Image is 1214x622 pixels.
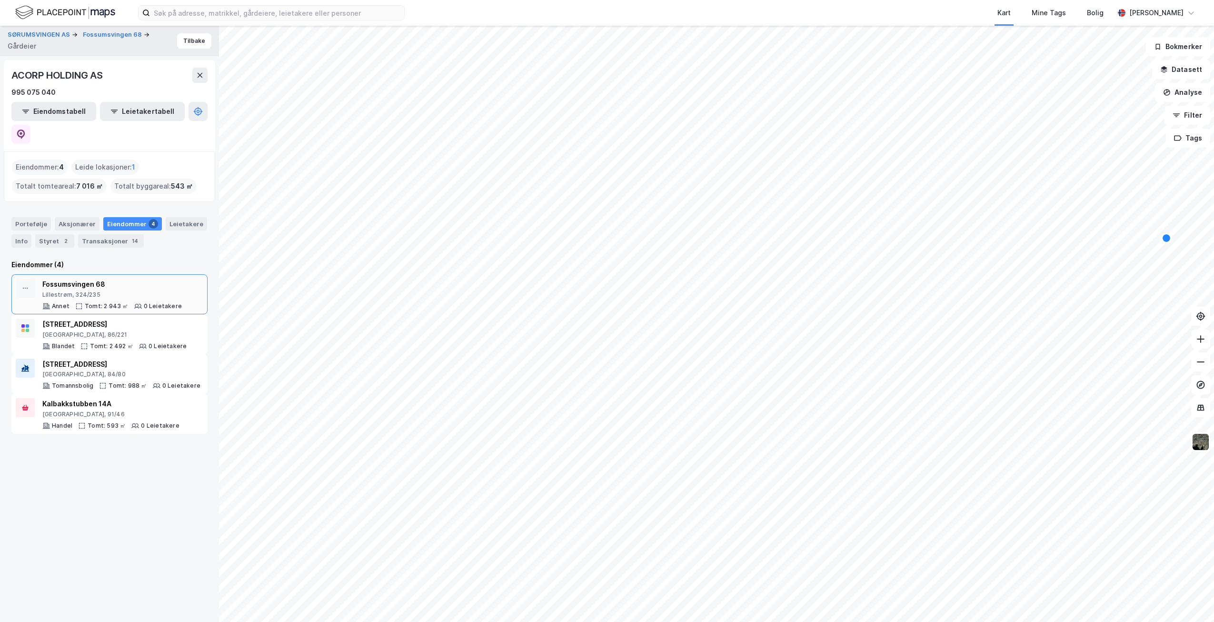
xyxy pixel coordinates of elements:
[1166,129,1210,148] button: Tags
[162,382,200,390] div: 0 Leietakere
[76,181,103,192] span: 7 016 ㎡
[997,7,1011,19] div: Kart
[42,359,200,370] div: [STREET_ADDRESS]
[8,30,72,40] button: SØRUMSVINGEN AS
[1166,576,1214,622] iframe: Chat Widget
[42,319,187,330] div: [STREET_ADDRESS]
[42,398,179,410] div: Kalbakkstubben 14A
[12,179,107,194] div: Totalt tomteareal :
[88,422,126,430] div: Tomt: 593 ㎡
[35,234,74,248] div: Styret
[144,302,182,310] div: 0 Leietakere
[78,234,144,248] div: Transaksjoner
[83,30,144,40] button: Fossumsvingen 68
[11,87,56,98] div: 995 075 040
[132,161,135,173] span: 1
[150,6,404,20] input: Søk på adresse, matrikkel, gårdeiere, leietakere eller personer
[1166,576,1214,622] div: Kontrollprogram for chat
[1152,60,1210,79] button: Datasett
[11,102,96,121] button: Eiendomstabell
[55,217,100,231] div: Aksjonærer
[15,4,115,21] img: logo.f888ab2527a4732fd821a326f86c7f29.svg
[1192,433,1210,451] img: 9k=
[52,342,75,350] div: Blandet
[42,371,200,378] div: [GEOGRAPHIC_DATA], 84/80
[42,331,187,339] div: [GEOGRAPHIC_DATA], 86/221
[166,217,207,231] div: Leietakere
[11,68,105,83] div: ACORP HOLDING AS
[1129,7,1184,19] div: [PERSON_NAME]
[1155,83,1210,102] button: Analyse
[11,234,31,248] div: Info
[171,181,193,192] span: 543 ㎡
[149,342,187,350] div: 0 Leietakere
[141,422,179,430] div: 0 Leietakere
[100,102,185,121] button: Leietakertabell
[130,236,140,246] div: 14
[149,219,158,229] div: 4
[110,179,197,194] div: Totalt byggareal :
[1087,7,1104,19] div: Bolig
[42,291,182,299] div: Lillestrøm, 324/235
[1164,106,1210,125] button: Filter
[1146,37,1210,56] button: Bokmerker
[11,217,51,231] div: Portefølje
[11,259,208,271] div: Eiendommer (4)
[109,382,147,390] div: Tomt: 988 ㎡
[85,302,129,310] div: Tomt: 2 943 ㎡
[1163,234,1170,242] div: Map marker
[177,33,211,49] button: Tilbake
[42,411,179,418] div: [GEOGRAPHIC_DATA], 91/46
[103,217,162,231] div: Eiendommer
[52,382,93,390] div: Tomannsbolig
[8,40,36,52] div: Gårdeier
[59,161,64,173] span: 4
[52,302,70,310] div: Annet
[12,160,68,175] div: Eiendommer :
[42,279,182,290] div: Fossumsvingen 68
[90,342,133,350] div: Tomt: 2 492 ㎡
[1032,7,1066,19] div: Mine Tags
[61,236,70,246] div: 2
[52,422,72,430] div: Handel
[71,160,139,175] div: Leide lokasjoner :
